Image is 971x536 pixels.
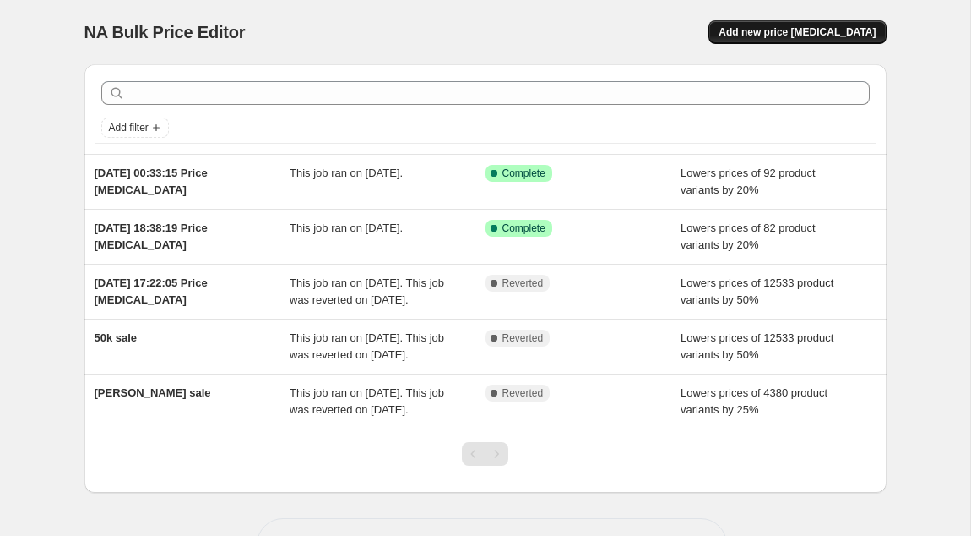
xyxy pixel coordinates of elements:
[681,276,833,306] span: Lowers prices of 12533 product variants by 50%
[84,23,246,41] span: NA Bulk Price Editor
[95,331,138,344] span: 50k sale
[502,167,545,180] span: Complete
[290,331,444,361] span: This job ran on [DATE]. This job was reverted on [DATE].
[290,386,444,416] span: This job ran on [DATE]. This job was reverted on [DATE].
[290,276,444,306] span: This job ran on [DATE]. This job was reverted on [DATE].
[95,386,211,399] span: [PERSON_NAME] sale
[681,386,827,416] span: Lowers prices of 4380 product variants by 25%
[681,167,816,196] span: Lowers prices of 92 product variants by 20%
[719,25,876,39] span: Add new price [MEDICAL_DATA]
[502,276,544,290] span: Reverted
[502,386,544,400] span: Reverted
[95,276,208,306] span: [DATE] 17:22:05 Price [MEDICAL_DATA]
[502,222,545,235] span: Complete
[708,20,886,44] button: Add new price [MEDICAL_DATA]
[95,222,208,251] span: [DATE] 18:38:19 Price [MEDICAL_DATA]
[681,222,816,251] span: Lowers prices of 82 product variants by 20%
[502,331,544,345] span: Reverted
[681,331,833,361] span: Lowers prices of 12533 product variants by 50%
[462,442,508,466] nav: Pagination
[290,222,403,234] span: This job ran on [DATE].
[101,118,169,138] button: Add filter
[290,167,403,179] span: This job ran on [DATE].
[109,121,149,134] span: Add filter
[95,167,208,196] span: [DATE] 00:33:15 Price [MEDICAL_DATA]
